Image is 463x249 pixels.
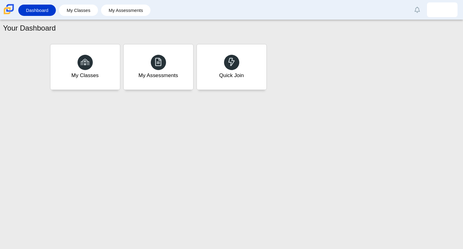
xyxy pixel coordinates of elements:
[139,72,178,79] div: My Assessments
[2,11,15,17] a: Carmen School of Science & Technology
[104,5,148,16] a: My Assessments
[219,72,244,79] div: Quick Join
[3,23,56,33] h1: Your Dashboard
[71,72,99,79] div: My Classes
[437,5,447,15] img: ivan.garcia.OJnxO8
[123,44,194,90] a: My Assessments
[21,5,53,16] a: Dashboard
[62,5,95,16] a: My Classes
[197,44,267,90] a: Quick Join
[50,44,120,90] a: My Classes
[427,2,458,17] a: ivan.garcia.OJnxO8
[2,3,15,16] img: Carmen School of Science & Technology
[411,3,424,17] a: Alerts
